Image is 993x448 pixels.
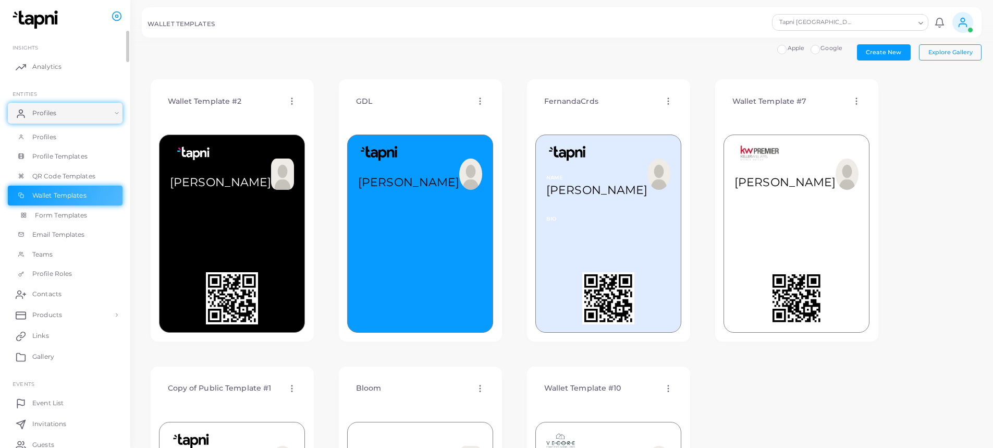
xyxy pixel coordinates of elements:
[8,325,122,346] a: Links
[8,147,122,166] a: Profile Templates
[8,284,122,305] a: Contacts
[836,159,859,190] img: user.png
[8,56,122,77] a: Analytics
[8,393,122,414] a: Event List
[546,183,647,197] span: [PERSON_NAME]
[8,225,122,245] a: Email Templates
[919,44,982,60] button: Explore Gallery
[32,310,62,320] span: Products
[32,108,56,118] span: Profiles
[8,205,122,225] a: Form Templates
[32,289,62,299] span: Contacts
[32,172,95,181] span: QR Code Templates
[358,146,405,161] img: Logo
[778,17,853,28] span: Tapni [GEOGRAPHIC_DATA]
[8,166,122,186] a: QR Code Templates
[168,97,242,106] h4: Wallet Template #2
[32,269,72,279] span: Profile Roles
[32,398,64,408] span: Event List
[734,146,785,161] img: Logo
[170,175,271,189] span: [PERSON_NAME]
[8,264,122,284] a: Profile Roles
[928,49,973,56] span: Explore Gallery
[358,175,459,189] span: [PERSON_NAME]
[647,159,670,190] img: user.png
[13,91,37,97] span: ENTITIES
[206,272,258,324] img: QR Code
[148,20,215,28] h5: WALLET TEMPLATES
[866,49,901,56] span: Create New
[8,245,122,264] a: Teams
[546,174,647,182] span: NAME
[32,331,49,341] span: Links
[170,146,217,161] img: Logo
[8,346,122,367] a: Gallery
[168,384,272,393] h4: Copy of Public Template #1
[8,186,122,205] a: Wallet Templates
[8,127,122,147] a: Profiles
[734,175,836,189] span: [PERSON_NAME]
[772,14,928,31] div: Search for option
[32,132,56,142] span: Profiles
[546,146,593,161] img: Logo
[544,384,621,393] h4: Wallet Template #10
[9,10,67,29] img: logo
[32,191,87,200] span: Wallet Templates
[854,17,914,28] input: Search for option
[32,419,66,429] span: Invitations
[8,103,122,124] a: Profiles
[8,414,122,434] a: Invitations
[788,44,805,52] span: Apple
[13,44,38,51] span: INSIGHTS
[544,97,598,106] h4: FernandaCrds
[8,305,122,325] a: Products
[770,272,823,324] img: QR Code
[32,62,62,71] span: Analytics
[32,250,53,259] span: Teams
[857,44,911,60] button: Create New
[732,97,806,106] h4: Wallet Template #7
[546,215,670,223] span: BIO
[820,44,842,52] span: Google
[32,230,85,239] span: Email Templates
[582,272,634,324] img: QR Code
[356,97,372,106] h4: GDL
[271,159,294,190] img: user.png
[13,381,34,387] span: EVENTS
[459,159,482,190] img: user.png
[35,211,88,220] span: Form Templates
[32,152,88,161] span: Profile Templates
[356,384,382,393] h4: Bloom
[32,352,54,361] span: Gallery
